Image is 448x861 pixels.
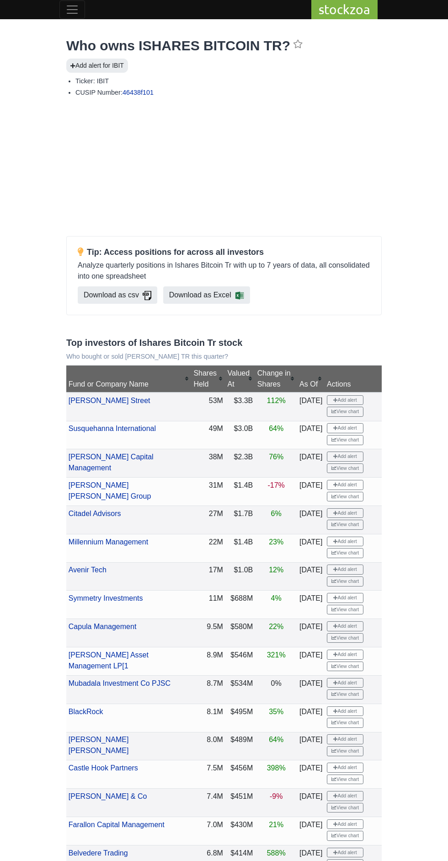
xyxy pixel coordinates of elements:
[225,534,255,562] td: $1.4B
[69,594,143,602] a: Symmetry Investments
[267,764,286,772] span: 398%
[69,379,189,390] div: Fund or Company Name
[69,821,165,829] a: Farallon Capital Management
[192,562,225,591] td: 17M
[327,407,363,417] a: View chart
[327,576,363,587] a: View chart
[297,789,325,817] td: [DATE]
[267,849,286,857] span: 588%
[225,366,255,393] th: Valued At: No sort applied, activate to apply an ascending sort
[192,817,225,845] td: 7.0M
[75,88,382,97] li: CUSIP Number:
[327,621,363,631] button: Add alert
[235,291,244,300] img: Download consolidated filings xlsx
[66,353,382,361] p: Who bought or sold [PERSON_NAME] TR this quarter?
[327,746,363,756] a: View chart
[271,510,282,517] span: 6%
[327,819,363,829] button: Add alert
[192,449,225,478] td: 38M
[327,605,363,615] a: View chart
[325,366,382,393] th: Actions: No sort applied, sorting is disabled
[69,651,149,670] a: [PERSON_NAME] Asset Management LP[1
[163,286,250,304] a: Download as Excel
[297,366,325,393] th: As Of: No sort applied, activate to apply an ascending sort
[69,679,171,687] a: Mubadala Investment Co PJSC
[225,732,255,760] td: $489M
[69,453,154,472] a: [PERSON_NAME] Capital Management
[271,594,282,602] span: 4%
[225,393,255,421] td: $3.3B
[269,736,283,743] span: 64%
[327,452,363,462] button: Add alert
[327,520,363,530] a: View chart
[297,732,325,760] td: [DATE]
[327,662,363,672] a: View chart
[327,734,363,744] button: Add alert
[192,366,225,393] th: Shares Held: No sort applied, activate to apply an ascending sort
[327,791,363,801] button: Add alert
[327,848,363,858] button: Add alert
[327,379,379,390] div: Actions
[78,286,157,304] a: Download as csv
[297,647,325,676] td: [DATE]
[69,538,148,546] a: Millennium Management
[297,449,325,478] td: [DATE]
[267,481,284,489] span: -17%
[297,817,325,845] td: [DATE]
[327,463,363,474] a: View chart
[269,623,283,630] span: 22%
[327,633,363,643] a: View chart
[143,291,151,300] img: Download consolidated filings csv
[225,789,255,817] td: $451M
[192,534,225,562] td: 22M
[297,675,325,704] td: [DATE]
[192,591,225,619] td: 11M
[270,792,283,800] span: -9%
[297,534,325,562] td: [DATE]
[193,368,223,390] div: Shares Held
[269,425,283,432] span: 64%
[327,565,363,575] button: Add alert
[59,0,85,19] button: Toggle navigation
[78,248,370,258] h4: Tip: Access positions for across all investors
[228,368,253,390] div: Valued At
[192,647,225,676] td: 8.9M
[327,480,363,490] button: Add alert
[269,538,283,546] span: 23%
[192,393,225,421] td: 53M
[327,593,363,603] button: Add alert
[327,706,363,716] button: Add alert
[69,849,128,857] a: Belvedere Trading
[267,397,286,404] span: 112%
[192,675,225,704] td: 8.7M
[225,506,255,534] td: $1.7B
[66,366,192,393] th: Fund or Company Name: No sort applied, activate to apply an ascending sort
[327,435,363,445] a: View chart
[271,679,282,687] span: 0%
[267,651,286,659] span: 321%
[297,704,325,732] td: [DATE]
[225,760,255,789] td: $456M
[225,817,255,845] td: $430M
[269,453,283,461] span: 76%
[269,708,283,716] span: 35%
[327,492,363,502] a: View chart
[75,76,382,86] li: Ticker: IBIT
[297,506,325,534] td: [DATE]
[69,792,147,800] a: [PERSON_NAME] & Co
[297,393,325,421] td: [DATE]
[192,478,225,506] td: 31M
[69,708,103,716] a: BlackRock
[327,423,363,433] button: Add alert
[269,821,283,829] span: 21%
[327,548,363,558] a: View chart
[327,650,363,660] button: Add alert
[297,760,325,789] td: [DATE]
[327,678,363,688] button: Add alert
[225,619,255,647] td: $580M
[225,562,255,591] td: $1.0B
[192,704,225,732] td: 8.1M
[66,38,382,54] h1: Who owns ISHARES BITCOIN TR?
[225,449,255,478] td: $2.3B
[192,789,225,817] td: 7.4M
